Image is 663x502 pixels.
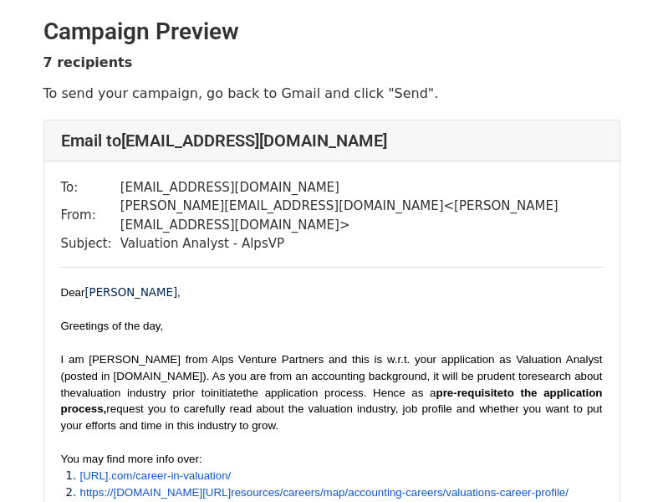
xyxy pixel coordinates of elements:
span: initiate [211,387,243,399]
h2: Campaign Preview [43,18,620,46]
strong: 7 recipients [43,54,133,70]
a: https://[DOMAIN_NAME][URL]resources/careers/map/accounting-careers/valuations-career-profile/ [80,486,569,499]
td: Subject: [61,234,120,254]
td: [EMAIL_ADDRESS][DOMAIN_NAME] [120,178,603,197]
font: Greetings of the day, [61,320,164,332]
font: You may find more info over: [61,453,202,465]
td: To: [61,178,120,197]
span: , [177,286,181,299]
span: research about the [61,370,603,399]
p: To send your campaign, go back to Gmail and click "Send". [43,85,620,102]
font: I am [PERSON_NAME] from Alps Venture Partners and this is w.r.t. your application as Valuation An... [61,353,603,433]
font: Dear [61,286,85,299]
td: [PERSON_NAME][EMAIL_ADDRESS][DOMAIN_NAME] < [PERSON_NAME][EMAIL_ADDRESS][DOMAIN_NAME] > [120,197,603,234]
td: Valuation Analyst - AlpsVP [120,234,603,254]
div: [PERSON_NAME] [61,284,603,301]
strong: to the application process, [61,387,603,416]
td: From: [61,197,120,234]
span: pre-requisite [436,387,503,399]
h4: Email to [EMAIL_ADDRESS][DOMAIN_NAME] [61,131,603,151]
a: [URL].com/career-in-valuation/ [80,469,232,482]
